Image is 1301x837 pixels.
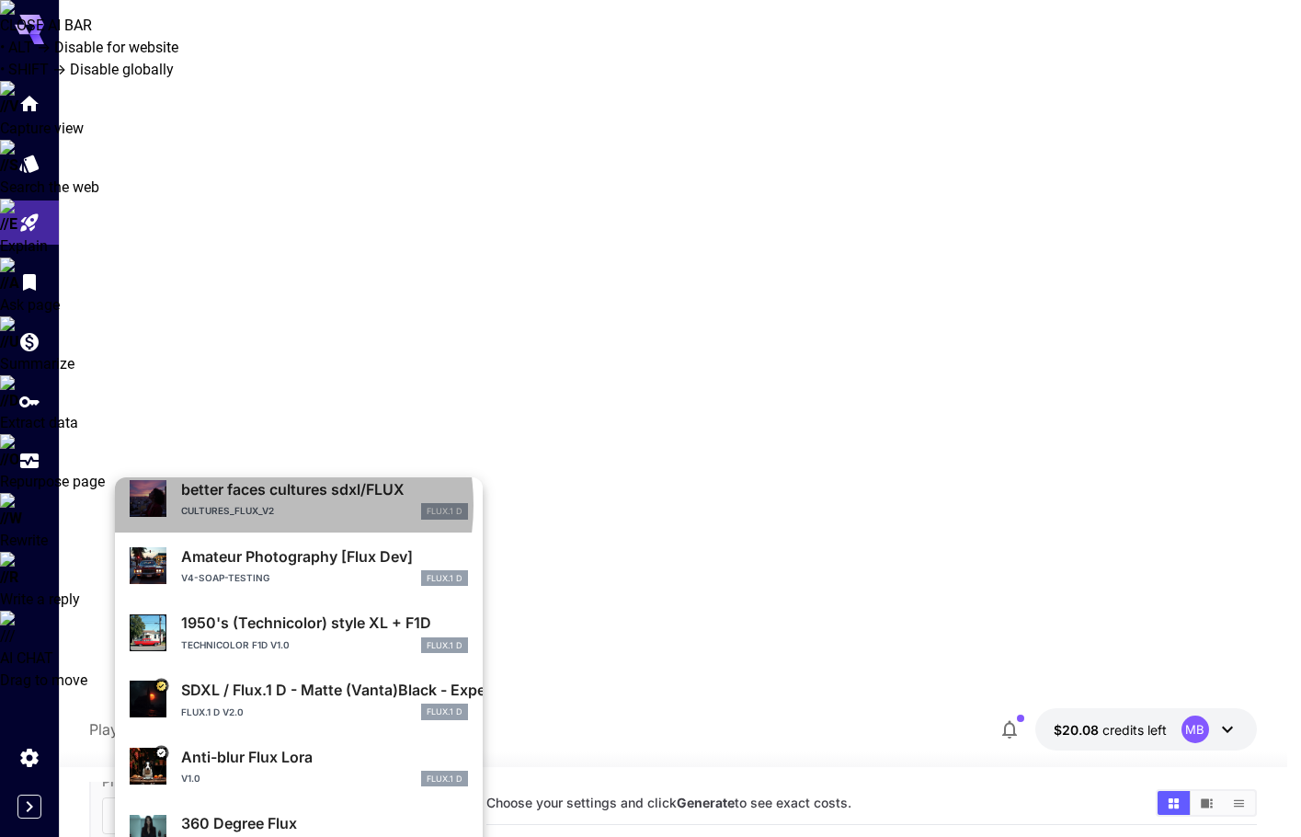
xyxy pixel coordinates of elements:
[427,705,462,718] p: FLUX.1 D
[427,773,462,785] p: FLUX.1 D
[154,745,168,760] button: Verified working
[130,739,468,795] div: Verified workingAnti-blur Flux Lorav1.0FLUX.1 D
[181,812,468,834] p: 360 Degree Flux
[130,671,468,728] div: Certified Model – Vetted for best performance and includes a commercial license.SDXL / Flux.1 D -...
[181,705,244,719] p: Flux.1 D v2.0
[181,772,200,785] p: v1.0
[181,746,468,768] p: Anti-blur Flux Lora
